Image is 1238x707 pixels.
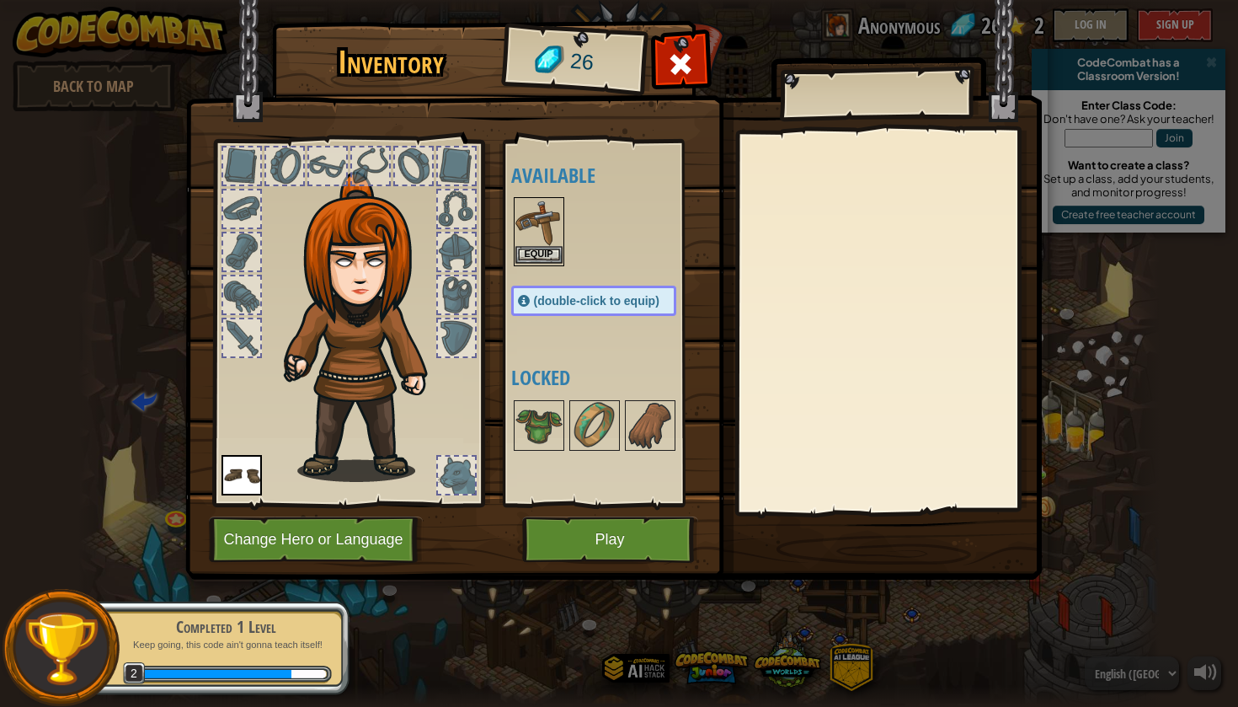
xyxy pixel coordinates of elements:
[120,639,332,651] p: Keep going, this code ain't gonna teach itself!
[515,402,563,449] img: portrait.png
[515,246,563,264] button: Equip
[534,294,659,308] span: (double-click to equip)
[209,517,423,563] button: Change Hero or Language
[571,402,618,449] img: portrait.png
[627,402,674,449] img: portrait.png
[276,172,457,482] img: hair_f2.png
[511,367,710,388] h4: Locked
[284,45,499,80] h1: Inventory
[515,199,563,246] img: portrait.png
[511,164,710,186] h4: Available
[123,662,146,685] span: 2
[568,46,595,78] span: 26
[120,615,332,639] div: Completed 1 Level
[221,455,262,495] img: portrait.png
[23,610,99,687] img: trophy.png
[522,517,698,563] button: Play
